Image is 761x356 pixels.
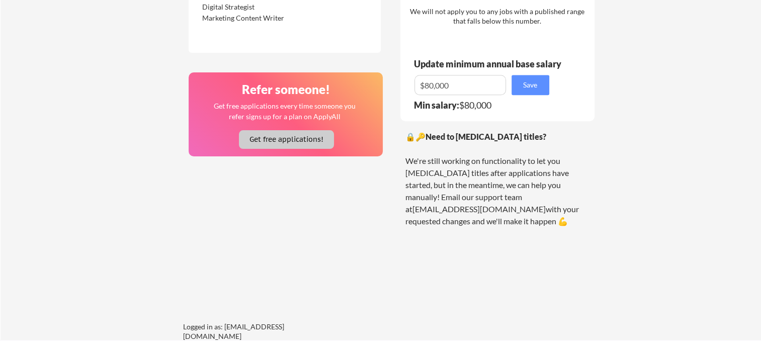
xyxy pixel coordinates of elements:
[412,204,546,214] a: [EMAIL_ADDRESS][DOMAIN_NAME]
[414,100,459,111] strong: Min salary:
[202,13,308,23] div: Marketing Content Writer
[213,101,357,122] div: Get free applications every time someone you refer signs up for a plan on ApplyAll
[414,75,506,95] input: E.g. $100,000
[426,132,546,141] strong: Need to [MEDICAL_DATA] titles?
[183,322,334,341] div: Logged in as: [EMAIL_ADDRESS][DOMAIN_NAME]
[414,101,556,110] div: $80,000
[405,131,589,227] div: 🔒🔑 We're still working on functionality to let you [MEDICAL_DATA] titles after applications have ...
[202,2,308,12] div: Digital Strategist
[414,59,565,68] div: Update minimum annual base salary
[193,83,380,96] div: Refer someone!
[512,75,549,95] button: Save
[239,130,334,149] button: Get free applications!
